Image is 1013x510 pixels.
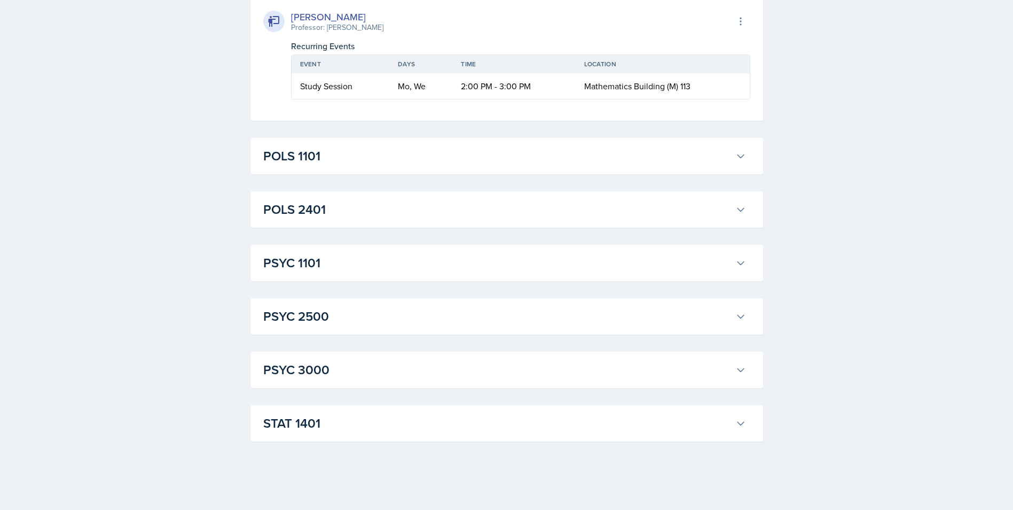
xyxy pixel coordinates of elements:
th: Time [452,55,575,73]
h3: PSYC 3000 [263,360,731,380]
h3: PSYC 2500 [263,307,731,326]
td: 2:00 PM - 3:00 PM [452,73,575,99]
h3: POLS 1101 [263,146,731,166]
button: POLS 2401 [261,198,748,221]
button: PSYC 2500 [261,305,748,328]
th: Location [576,55,750,73]
h3: STAT 1401 [263,414,731,433]
div: Study Session [300,80,381,92]
button: PSYC 1101 [261,251,748,275]
div: Professor: [PERSON_NAME] [291,22,383,33]
span: Mathematics Building (M) 113 [584,80,690,92]
button: POLS 1101 [261,144,748,168]
button: PSYC 3000 [261,358,748,382]
th: Days [389,55,453,73]
td: Mo, We [389,73,453,99]
h3: PSYC 1101 [263,253,731,273]
div: [PERSON_NAME] [291,10,383,24]
button: STAT 1401 [261,412,748,435]
div: Recurring Events [291,40,750,52]
h3: POLS 2401 [263,200,731,219]
th: Event [292,55,389,73]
